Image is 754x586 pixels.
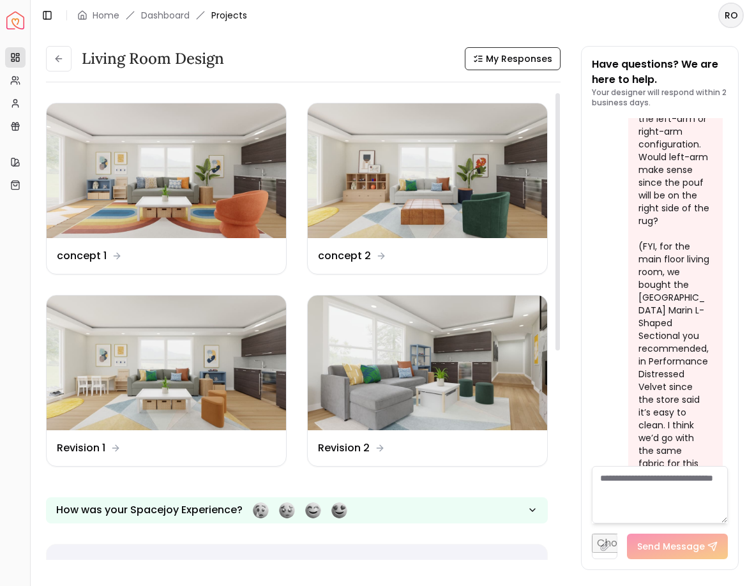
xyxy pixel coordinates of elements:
[718,3,744,28] button: RO
[46,295,287,467] a: Revision 1Revision 1
[465,47,561,70] button: My Responses
[318,440,370,456] dd: Revision 2
[77,9,247,22] nav: breadcrumb
[486,52,552,65] span: My Responses
[211,9,247,22] span: Projects
[308,103,547,238] img: concept 2
[6,11,24,29] a: Spacejoy
[6,11,24,29] img: Spacejoy Logo
[57,440,105,456] dd: Revision 1
[47,103,286,238] img: concept 1
[308,296,547,430] img: Revision 2
[720,4,743,27] span: RO
[93,9,119,22] a: Home
[141,9,190,22] a: Dashboard
[47,296,286,430] img: Revision 1
[307,103,548,274] a: concept 2concept 2
[46,103,287,274] a: concept 1concept 1
[307,295,548,467] a: Revision 2Revision 2
[82,49,224,69] h3: Living Room design
[318,248,371,264] dd: concept 2
[57,248,107,264] dd: concept 1
[592,87,728,108] p: Your designer will respond within 2 business days.
[592,57,728,87] p: Have questions? We are here to help.
[56,502,243,518] p: How was your Spacejoy Experience?
[46,497,548,523] button: How was your Spacejoy Experience?Feeling terribleFeeling badFeeling goodFeeling awesome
